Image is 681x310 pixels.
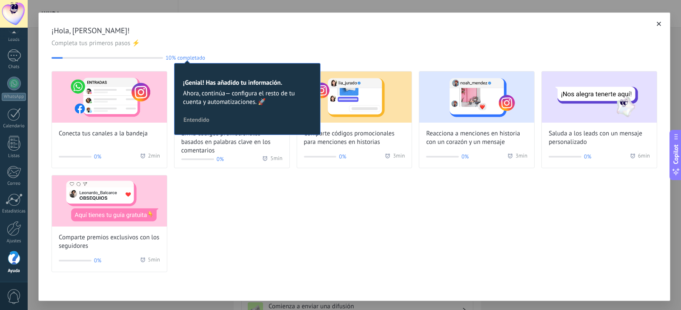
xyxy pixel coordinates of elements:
span: 0% [584,152,591,161]
span: Ahora, continúa— configura el resto de tu cuenta y automatizaciones. 🚀 [183,89,312,106]
div: Estadísticas [2,209,26,214]
span: Completa tus primeros pasos ⚡ [52,39,657,48]
span: 0% [339,152,346,161]
span: 6 min [638,152,650,161]
div: Ayuda [2,268,26,274]
span: 5 min [148,256,160,265]
span: Conecta tus canales a la bandeja [59,129,148,138]
span: 10% completado [166,55,205,61]
span: 0% [94,256,101,265]
span: 0% [217,155,224,164]
span: 2 min [148,152,160,161]
div: Listas [2,153,26,159]
span: 0% [94,152,101,161]
span: 3 min [515,152,527,161]
div: WhatsApp [2,93,26,101]
span: 5 min [270,155,282,164]
span: Entendido [183,117,209,123]
button: Entendido [180,113,213,126]
span: Copilot [672,145,680,164]
span: 3 min [393,152,405,161]
img: Connect your channels to the inbox [52,72,167,123]
img: Share exclusive rewards with followers [52,175,167,227]
div: Chats [2,64,26,70]
img: Greet leads with a custom message (Wizard onboarding modal) [542,72,657,123]
img: Share promo codes for story mentions [297,72,412,123]
div: Calendario [2,123,26,129]
div: Correo [2,181,26,187]
span: Comparte premios exclusivos con los seguidores [59,233,160,250]
span: Saluda a los leads con un mensaje personalizado [549,129,650,146]
div: Ajustes [2,238,26,244]
span: Reacciona a menciones en historia con un corazón y un mensaje [426,129,527,146]
span: 0% [461,152,469,161]
img: React to story mentions with a heart and personalized message [419,72,534,123]
span: Comparte códigos promocionales para menciones en historias [304,129,405,146]
span: Envía códigos promocionales basados en palabras clave en los comentarios [181,129,283,155]
span: ¡Hola, [PERSON_NAME]! [52,26,657,36]
h2: ¡Genial! Has añadido tu información. [183,79,312,87]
